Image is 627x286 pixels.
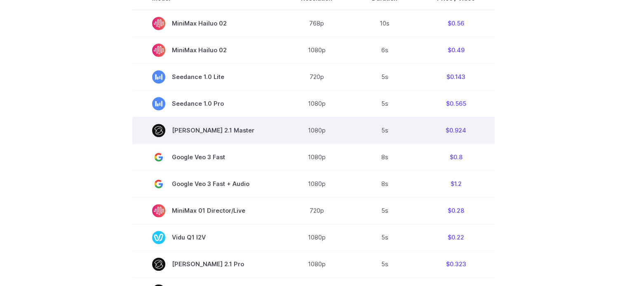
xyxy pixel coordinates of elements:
span: Google Veo 3 Fast [152,151,261,164]
td: $0.56 [417,10,495,37]
td: 1080p [281,90,352,117]
td: $0.22 [417,224,495,251]
td: 1080p [281,37,352,63]
span: [PERSON_NAME] 2.1 Pro [152,258,261,271]
td: $0.28 [417,197,495,224]
td: 768p [281,10,352,37]
td: $0.49 [417,37,495,63]
td: $0.924 [417,117,495,144]
td: 8s [352,170,417,197]
td: $0.143 [417,63,495,90]
td: 5s [352,197,417,224]
td: $0.8 [417,144,495,170]
td: 5s [352,251,417,277]
td: 1080p [281,170,352,197]
td: 1080p [281,144,352,170]
span: Seedance 1.0 Pro [152,97,261,110]
td: $0.565 [417,90,495,117]
span: MiniMax Hailuo 02 [152,44,261,57]
span: Seedance 1.0 Lite [152,70,261,84]
span: Google Veo 3 Fast + Audio [152,177,261,191]
span: MiniMax 01 Director/Live [152,204,261,217]
td: 720p [281,63,352,90]
td: 5s [352,117,417,144]
td: 1080p [281,224,352,251]
span: [PERSON_NAME] 2.1 Master [152,124,261,137]
td: 720p [281,197,352,224]
td: 1080p [281,117,352,144]
td: 5s [352,63,417,90]
td: 8s [352,144,417,170]
td: 5s [352,224,417,251]
td: $1.2 [417,170,495,197]
td: $0.323 [417,251,495,277]
td: 10s [352,10,417,37]
span: MiniMax Hailuo 02 [152,17,261,30]
span: Vidu Q1 I2V [152,231,261,244]
td: 1080p [281,251,352,277]
td: 6s [352,37,417,63]
td: 5s [352,90,417,117]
